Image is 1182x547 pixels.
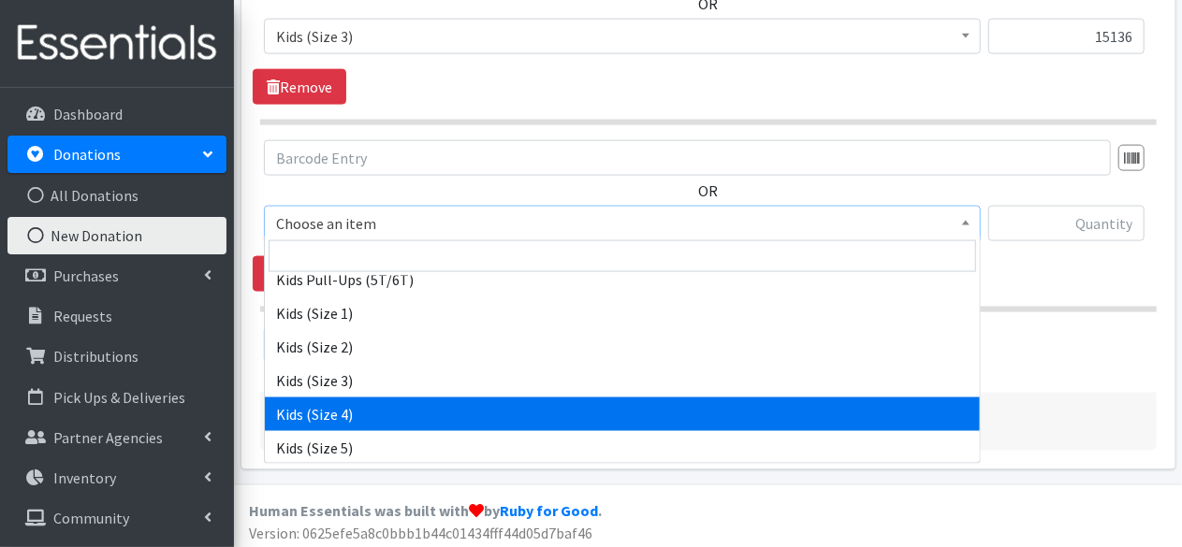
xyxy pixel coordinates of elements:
[265,296,980,330] li: Kids (Size 1)
[53,307,112,325] p: Requests
[7,419,226,456] a: Partner Agencies
[265,263,980,296] li: Kids Pull-Ups (5T/6T)
[264,140,1111,176] input: Barcode Entry
[53,145,121,164] p: Donations
[265,397,980,431] li: Kids (Size 4)
[7,338,226,375] a: Distributions
[7,136,226,173] a: Donations
[265,364,980,397] li: Kids (Size 3)
[7,95,226,133] a: Dashboard
[53,468,116,487] p: Inventory
[7,177,226,214] a: All Donations
[7,297,226,335] a: Requests
[500,502,598,521] a: Ruby for Good
[988,206,1145,241] input: Quantity
[265,330,980,364] li: Kids (Size 2)
[53,388,185,407] p: Pick Ups & Deliveries
[249,502,602,521] strong: Human Essentials was built with by .
[276,210,969,237] span: Choose an item
[988,19,1145,54] input: Quantity
[264,19,981,54] span: Kids (Size 3)
[53,266,119,285] p: Purchases
[7,12,226,75] img: HumanEssentials
[265,431,980,465] li: Kids (Size 5)
[7,217,226,254] a: New Donation
[264,206,981,241] span: Choose an item
[53,428,163,447] p: Partner Agencies
[276,23,969,50] span: Kids (Size 3)
[7,459,226,497] a: Inventory
[253,69,346,105] a: Remove
[7,257,226,295] a: Purchases
[7,499,226,537] a: Community
[53,347,139,366] p: Distributions
[53,105,123,123] p: Dashboard
[53,509,129,527] p: Community
[253,256,346,292] a: Remove
[698,180,718,202] label: OR
[249,525,592,543] span: Version: 0625efe5a8c0bbb1b44c01434fff44d05d7baf46
[7,379,226,416] a: Pick Ups & Deliveries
